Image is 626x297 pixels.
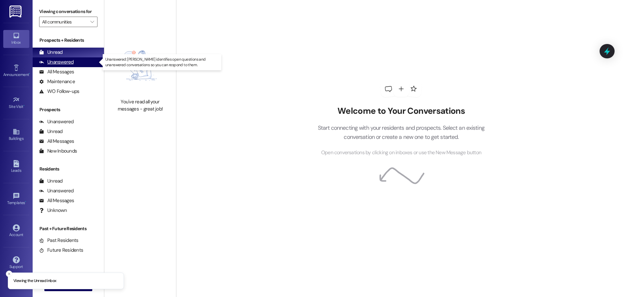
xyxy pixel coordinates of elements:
[3,94,29,112] a: Site Visit •
[112,36,169,95] img: empty-state
[6,271,12,277] button: Close toast
[90,19,94,24] i: 
[33,37,104,44] div: Prospects + Residents
[29,71,30,76] span: •
[39,59,74,66] div: Unanswered
[39,207,67,214] div: Unknown
[39,178,63,185] div: Unread
[39,197,74,204] div: All Messages
[39,237,79,244] div: Past Residents
[39,49,63,56] div: Unread
[39,247,83,254] div: Future Residents
[25,200,26,204] span: •
[33,225,104,232] div: Past + Future Residents
[13,278,56,284] p: Viewing the Unread inbox
[3,190,29,208] a: Templates •
[33,166,104,172] div: Residents
[321,149,481,157] span: Open conversations by clicking on inboxes or use the New Message button
[39,148,77,155] div: New Inbounds
[39,128,63,135] div: Unread
[3,222,29,240] a: Account
[23,103,24,108] span: •
[308,106,494,116] h2: Welcome to Your Conversations
[39,187,74,194] div: Unanswered
[3,254,29,272] a: Support
[39,7,97,17] label: Viewing conversations for
[39,138,74,145] div: All Messages
[3,158,29,176] a: Leads
[308,123,494,142] p: Start connecting with your residents and prospects. Select an existing conversation or create a n...
[39,88,79,95] div: WO Follow-ups
[9,6,23,18] img: ResiDesk Logo
[39,118,74,125] div: Unanswered
[39,78,75,85] div: Maintenance
[33,106,104,113] div: Prospects
[105,57,219,68] p: Unanswered: [PERSON_NAME] identifies open questions and unanswered conversations so you can respo...
[39,68,74,75] div: All Messages
[3,30,29,48] a: Inbox
[3,126,29,144] a: Buildings
[112,98,169,112] div: You've read all your messages - great job!
[42,17,87,27] input: All communities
